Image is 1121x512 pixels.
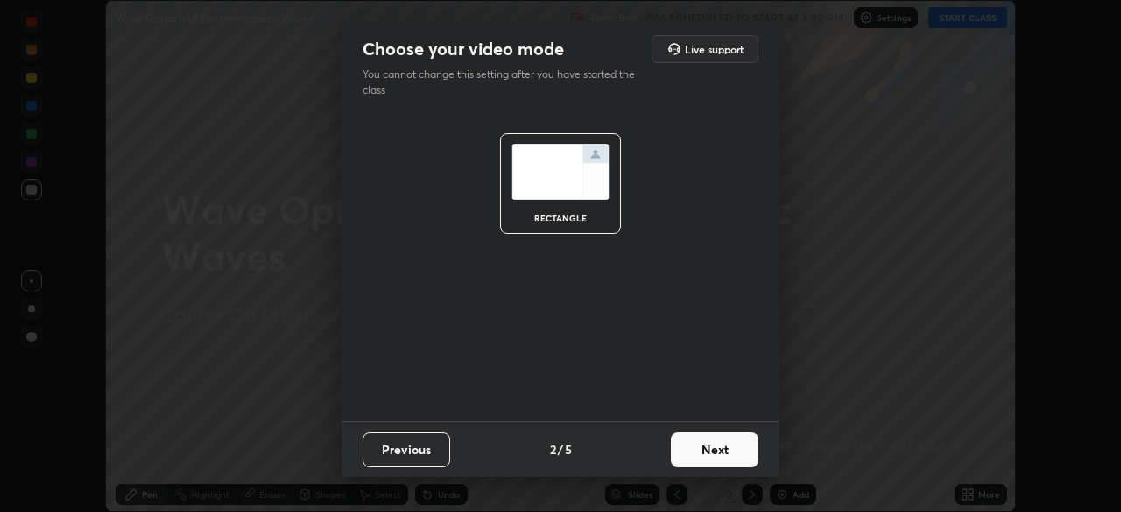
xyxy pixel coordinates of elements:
[525,214,596,222] div: rectangle
[565,440,572,459] h4: 5
[550,440,556,459] h4: 2
[363,67,646,98] p: You cannot change this setting after you have started the class
[671,432,758,467] button: Next
[685,44,744,54] h5: Live support
[511,144,610,200] img: normalScreenIcon.ae25ed63.svg
[363,38,564,60] h2: Choose your video mode
[558,440,563,459] h4: /
[363,432,450,467] button: Previous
